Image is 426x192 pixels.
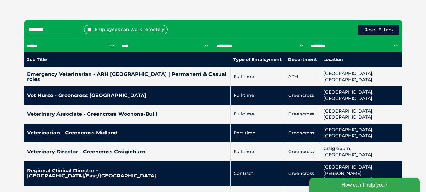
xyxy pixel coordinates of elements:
td: [GEOGRAPHIC_DATA], [GEOGRAPHIC_DATA] [320,67,402,86]
td: Greencross [285,86,320,105]
h4: Emergency Veterinarian - ARH [GEOGRAPHIC_DATA] | Permanent & Casual roles [27,72,227,82]
td: Greencross [285,142,320,161]
h4: Regional Clinical Director - [GEOGRAPHIC_DATA]/East/[GEOGRAPHIC_DATA] [27,168,227,178]
td: Part-time [230,124,285,142]
label: Employees can work remotely [84,25,168,34]
td: Full-time [230,67,285,86]
h4: Veterinarian - Greencross Midland [27,130,227,135]
td: Greencross [285,105,320,124]
div: How can I help you? [4,4,114,18]
td: Full-time [230,142,285,161]
nobr: Location [323,57,343,62]
td: [GEOGRAPHIC_DATA], [GEOGRAPHIC_DATA] [320,105,402,124]
td: [GEOGRAPHIC_DATA], [GEOGRAPHIC_DATA] [320,124,402,142]
h4: Vet Nurse - Greencross [GEOGRAPHIC_DATA] [27,93,227,98]
nobr: Job Title [27,57,47,62]
td: Full-time [230,105,285,124]
h4: Veterinary Associate - Greencross Woonona-Bulli [27,112,227,117]
td: Contract [230,161,285,186]
nobr: Type of Employment [233,57,282,62]
button: Reset Filters [358,25,399,35]
td: Craigieburn, [GEOGRAPHIC_DATA] [320,142,402,161]
td: ARH [285,67,320,86]
td: Greencross [285,124,320,142]
td: [GEOGRAPHIC_DATA], [GEOGRAPHIC_DATA] [320,86,402,105]
td: Full-time [230,86,285,105]
input: Employees can work remotely [87,28,91,32]
h4: Veterinary Director - Greencross Craigieburn [27,149,227,154]
nobr: Department [288,57,317,62]
td: Greencross [285,161,320,186]
td: [GEOGRAPHIC_DATA][PERSON_NAME][GEOGRAPHIC_DATA] [320,161,402,186]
